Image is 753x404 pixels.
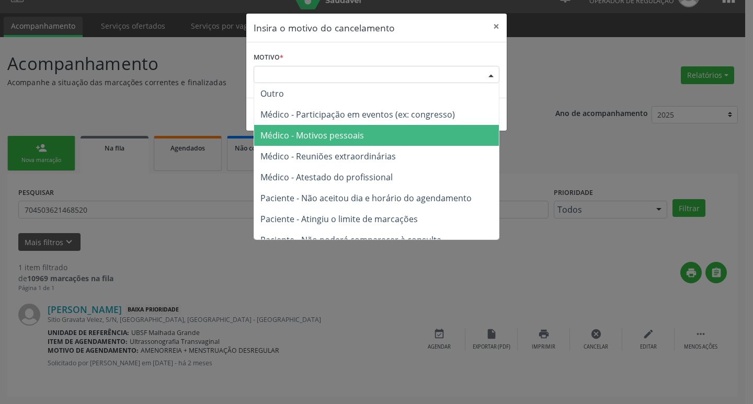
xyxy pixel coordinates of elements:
span: Médico - Motivos pessoais [260,130,364,141]
span: Médico - Atestado do profissional [260,171,393,183]
button: Close [486,14,507,39]
span: Paciente - Atingiu o limite de marcações [260,213,418,225]
span: Paciente - Não aceitou dia e horário do agendamento [260,192,472,204]
h5: Insira o motivo do cancelamento [254,21,395,34]
span: Médico - Participação em eventos (ex: congresso) [260,109,455,120]
span: Outro [260,88,284,99]
label: Motivo [254,50,283,66]
span: Médico - Reuniões extraordinárias [260,151,396,162]
span: Paciente - Não poderá comparecer à consulta [260,234,441,246]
